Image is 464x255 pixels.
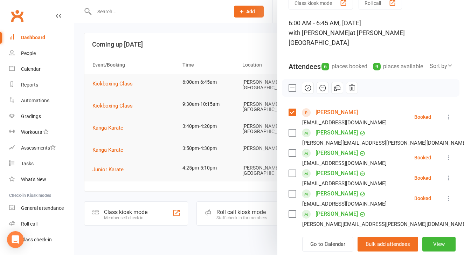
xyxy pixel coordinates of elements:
div: Reports [21,82,38,88]
a: [PERSON_NAME] [316,147,358,159]
div: Booked [414,196,431,201]
div: People [21,50,36,56]
div: 6:00 AM - 6:45 AM, [DATE] [289,18,453,48]
a: [PERSON_NAME] [316,208,358,220]
div: Booked [414,155,431,160]
div: 6 [321,63,329,70]
div: Calendar [21,66,41,72]
a: What's New [9,172,74,187]
a: Workouts [9,124,74,140]
div: Gradings [21,113,41,119]
div: Assessments [21,145,56,151]
div: What's New [21,177,46,182]
a: Assessments [9,140,74,156]
div: Class check-in [21,237,52,242]
div: Dashboard [21,35,45,40]
div: Tasks [21,161,34,166]
button: Bulk add attendees [358,237,418,251]
a: People [9,46,74,61]
div: places available [373,62,423,71]
a: Tasks [9,156,74,172]
a: [PERSON_NAME] [316,107,358,118]
div: [EMAIL_ADDRESS][DOMAIN_NAME] [302,159,387,168]
div: [EMAIL_ADDRESS][DOMAIN_NAME] [302,179,387,188]
a: Calendar [9,61,74,77]
a: Class kiosk mode [9,232,74,248]
a: Go to Calendar [302,237,353,251]
div: 9 [373,63,381,70]
div: [EMAIL_ADDRESS][DOMAIN_NAME] [302,199,387,208]
a: Dashboard [9,30,74,46]
button: View [422,237,456,251]
div: Attendees [289,62,321,71]
span: with [PERSON_NAME] [289,29,350,36]
div: places booked [321,62,367,71]
a: Gradings [9,109,74,124]
a: [PERSON_NAME] [316,188,358,199]
div: Booked [414,115,431,119]
a: [PERSON_NAME] [316,127,358,138]
div: Automations [21,98,49,103]
a: Clubworx [8,7,26,25]
div: Workouts [21,129,42,135]
a: Automations [9,93,74,109]
div: Roll call [21,221,37,227]
div: Booked [414,175,431,180]
a: Roll call [9,216,74,232]
div: General attendance [21,205,64,211]
a: General attendance kiosk mode [9,200,74,216]
div: [EMAIL_ADDRESS][DOMAIN_NAME] [302,118,387,127]
div: Sort by [430,62,453,71]
div: Open Intercom Messenger [7,231,24,248]
a: [PERSON_NAME] [316,168,358,179]
a: Reports [9,77,74,93]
